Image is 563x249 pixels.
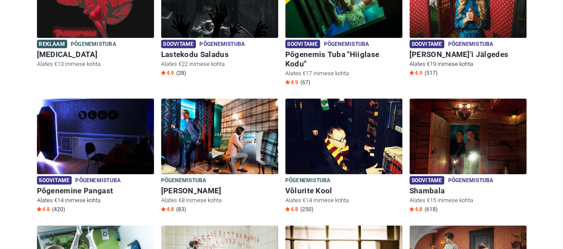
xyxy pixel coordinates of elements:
p: Alates €15 inimese kohta [409,196,527,204]
span: (618) [425,206,437,213]
span: Põgenemistuba [161,176,207,186]
span: Põgenemistuba [199,40,245,49]
span: (250) [300,206,313,213]
span: Põgenemistuba [448,40,493,49]
a: Sherlock Holmes Põgenemistuba [PERSON_NAME] Alates €8 inimese kohta Star4.8 (83) [161,98,278,215]
span: 4.8 [409,206,422,213]
span: Põgenemistuba [71,40,116,49]
img: Võlurite Kool [285,98,402,174]
span: Põgenemistuba [448,176,493,186]
h6: Lastekodu Saladus [161,50,278,59]
span: Soovitame [285,40,320,48]
img: Põgenemine Pangast [37,98,154,174]
span: 4.8 [285,206,298,213]
p: Alates €13 inimese kohta [37,60,154,68]
span: (28) [176,69,186,77]
img: Shambala [409,98,527,174]
h6: Shambala [409,186,527,196]
span: (67) [300,79,310,86]
h6: [MEDICAL_DATA] [37,50,154,59]
span: Soovitame [409,176,445,184]
span: 4.8 [37,206,50,213]
img: Star [409,207,414,211]
a: Shambala Soovitame Põgenemistuba Shambala Alates €15 inimese kohta Star4.8 (618) [409,98,527,215]
h6: [PERSON_NAME]'i Jälgedes [409,50,527,59]
a: Võlurite Kool Põgenemistuba Võlurite Kool Alates €14 inimese kohta Star4.8 (250) [285,98,402,215]
h6: Võlurite Kool [285,186,402,196]
p: Alates €19 inimese kohta [409,60,527,68]
img: Star [285,80,290,84]
p: Alates €14 inimese kohta [285,196,402,204]
img: Sherlock Holmes [161,98,278,174]
p: Alates €14 inimese kohta [37,196,154,204]
p: Alates €8 inimese kohta [161,196,278,204]
span: Soovitame [409,40,445,48]
span: Põgenemistuba [285,176,331,186]
h6: [PERSON_NAME] [161,186,278,196]
img: Star [409,70,414,75]
span: Soovitame [161,40,196,48]
img: Star [285,207,290,211]
span: Põgenemistuba [324,40,369,49]
span: (83) [176,206,186,213]
h6: Põgenemine Pangast [37,186,154,196]
span: Reklaam [37,40,67,48]
img: Star [161,70,166,75]
h6: Põgenemis Tuba "Hiiglase Kodu" [285,50,402,69]
span: 4.9 [285,79,298,86]
img: Star [37,207,41,211]
span: (517) [425,69,437,77]
span: Soovitame [37,176,72,184]
span: 4.8 [161,206,174,213]
p: Alates €22 inimese kohta [161,60,278,68]
span: Põgenemistuba [75,176,121,186]
a: Põgenemine Pangast Soovitame Põgenemistuba Põgenemine Pangast Alates €14 inimese kohta Star4.8 (420) [37,98,154,215]
p: Alates €17 inimese kohta [285,69,402,78]
img: Star [161,207,166,211]
span: 4.9 [409,69,422,77]
span: (420) [52,206,65,213]
span: 4.9 [161,69,174,77]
